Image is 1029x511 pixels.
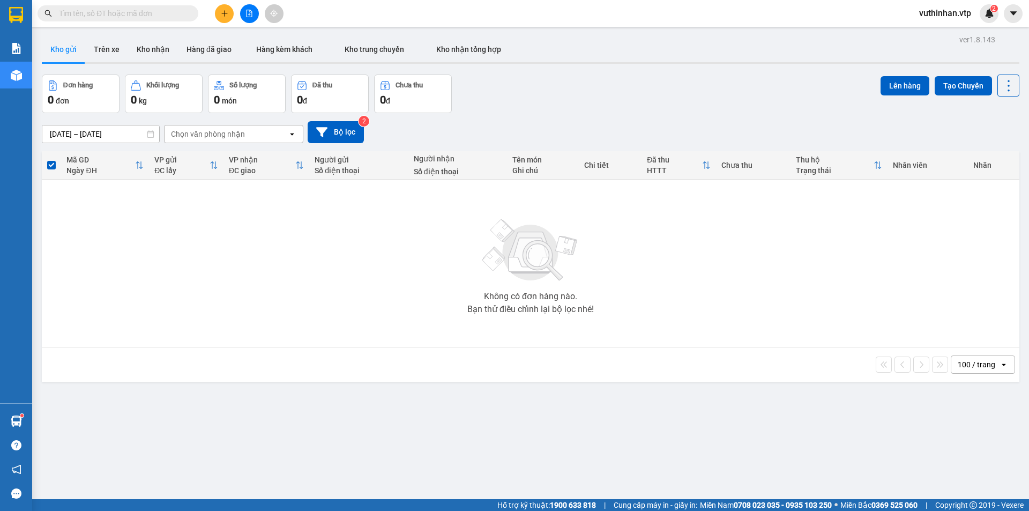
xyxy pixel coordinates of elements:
[893,161,962,169] div: Nhân viên
[497,499,596,511] span: Hỗ trợ kỹ thuật:
[796,166,874,175] div: Trạng thái
[125,75,203,113] button: Khối lượng0kg
[990,5,998,12] sup: 2
[128,36,178,62] button: Kho nhận
[911,6,980,20] span: vuthinhan.vtp
[315,166,403,175] div: Số điện thoại
[56,97,69,105] span: đơn
[834,503,838,507] span: ⚪️
[985,9,994,18] img: icon-new-feature
[85,36,128,62] button: Trên xe
[958,359,995,370] div: 100 / trang
[229,82,257,89] div: Số lượng
[291,75,369,113] button: Đã thu0đ
[881,76,929,95] button: Lên hàng
[550,501,596,509] strong: 1900 633 818
[59,8,185,19] input: Tìm tên, số ĐT hoặc mã đơn
[214,93,220,106] span: 0
[48,93,54,106] span: 0
[315,155,403,164] div: Người gửi
[256,45,312,54] span: Hàng kèm khách
[512,166,573,175] div: Ghi chú
[614,499,697,511] span: Cung cấp máy in - giấy in:
[265,4,284,23] button: aim
[42,125,159,143] input: Select a date range.
[973,161,1014,169] div: Nhãn
[42,36,85,62] button: Kho gửi
[604,499,606,511] span: |
[970,501,977,509] span: copyright
[414,167,502,176] div: Số điện thoại
[66,155,135,164] div: Mã GD
[9,7,23,23] img: logo-vxr
[1004,4,1023,23] button: caret-down
[63,82,93,89] div: Đơn hàng
[229,166,295,175] div: ĐC giao
[215,4,234,23] button: plus
[11,488,21,499] span: message
[240,4,259,23] button: file-add
[178,36,240,62] button: Hàng đã giao
[297,93,303,106] span: 0
[154,155,210,164] div: VP gửi
[11,70,22,81] img: warehouse-icon
[288,130,296,138] svg: open
[359,116,369,127] sup: 2
[208,75,286,113] button: Số lượng0món
[791,151,888,180] th: Toggle SortBy
[171,129,245,139] div: Chọn văn phòng nhận
[647,155,702,164] div: Đã thu
[154,166,210,175] div: ĐC lấy
[871,501,918,509] strong: 0369 525 060
[229,155,295,164] div: VP nhận
[700,499,832,511] span: Miền Nam
[345,45,404,54] span: Kho trung chuyển
[223,151,309,180] th: Toggle SortBy
[303,97,307,105] span: đ
[66,166,135,175] div: Ngày ĐH
[146,82,179,89] div: Khối lượng
[467,305,594,314] div: Bạn thử điều chỉnh lại bộ lọc nhé!
[139,97,147,105] span: kg
[386,97,390,105] span: đ
[840,499,918,511] span: Miền Bắc
[44,10,52,17] span: search
[1000,360,1008,369] svg: open
[11,416,22,427] img: warehouse-icon
[584,161,636,169] div: Chi tiết
[477,213,584,288] img: svg+xml;base64,PHN2ZyBjbGFzcz0ibGlzdC1wbHVnX19zdmciIHhtbG5zPSJodHRwOi8vd3d3LnczLm9yZy8yMDAwL3N2Zy...
[926,499,927,511] span: |
[222,97,237,105] span: món
[374,75,452,113] button: Chưa thu0đ
[20,414,24,417] sup: 1
[221,10,228,17] span: plus
[312,82,332,89] div: Đã thu
[11,440,21,450] span: question-circle
[11,43,22,54] img: solution-icon
[131,93,137,106] span: 0
[414,154,502,163] div: Người nhận
[512,155,573,164] div: Tên món
[1009,9,1018,18] span: caret-down
[647,166,702,175] div: HTTT
[642,151,716,180] th: Toggle SortBy
[796,155,874,164] div: Thu hộ
[396,82,423,89] div: Chưa thu
[245,10,253,17] span: file-add
[734,501,832,509] strong: 0708 023 035 - 0935 103 250
[380,93,386,106] span: 0
[11,464,21,475] span: notification
[149,151,223,180] th: Toggle SortBy
[959,34,995,46] div: ver 1.8.143
[484,292,577,301] div: Không có đơn hàng nào.
[308,121,364,143] button: Bộ lọc
[61,151,149,180] th: Toggle SortBy
[935,76,992,95] button: Tạo Chuyến
[436,45,501,54] span: Kho nhận tổng hợp
[42,75,120,113] button: Đơn hàng0đơn
[270,10,278,17] span: aim
[992,5,996,12] span: 2
[721,161,785,169] div: Chưa thu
